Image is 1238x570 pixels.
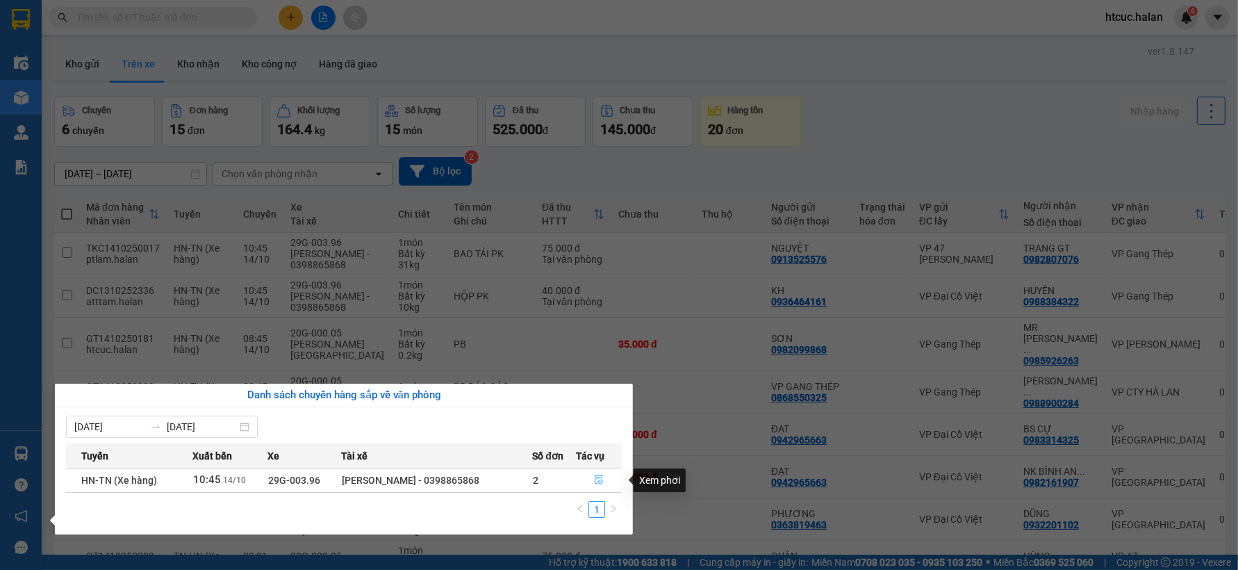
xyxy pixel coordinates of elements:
div: [PERSON_NAME] - 0398865868 [342,473,532,488]
li: Next Page [605,501,622,518]
span: 10:45 [193,473,221,486]
span: Xe [267,448,279,464]
input: Từ ngày [74,419,145,434]
span: Số đơn [532,448,563,464]
span: left [576,505,584,513]
span: right [609,505,618,513]
div: Danh sách chuyến hàng sắp về văn phòng [66,387,622,404]
li: Previous Page [572,501,588,518]
li: 1 [588,501,605,518]
span: swap-right [150,421,161,432]
span: HN-TN (Xe hàng) [81,475,157,486]
span: file-done [594,475,604,486]
span: 29G-003.96 [268,475,320,486]
span: Tài xế [341,448,368,464]
span: 2 [533,475,538,486]
span: Tuyến [81,448,108,464]
span: to [150,421,161,432]
button: right [605,501,622,518]
input: Đến ngày [167,419,237,434]
button: file-done [577,469,621,491]
span: Tác vụ [576,448,604,464]
span: 14/10 [223,475,246,485]
span: Xuất bến [192,448,232,464]
a: 1 [589,502,604,517]
button: left [572,501,588,518]
div: Xem phơi [634,469,686,492]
